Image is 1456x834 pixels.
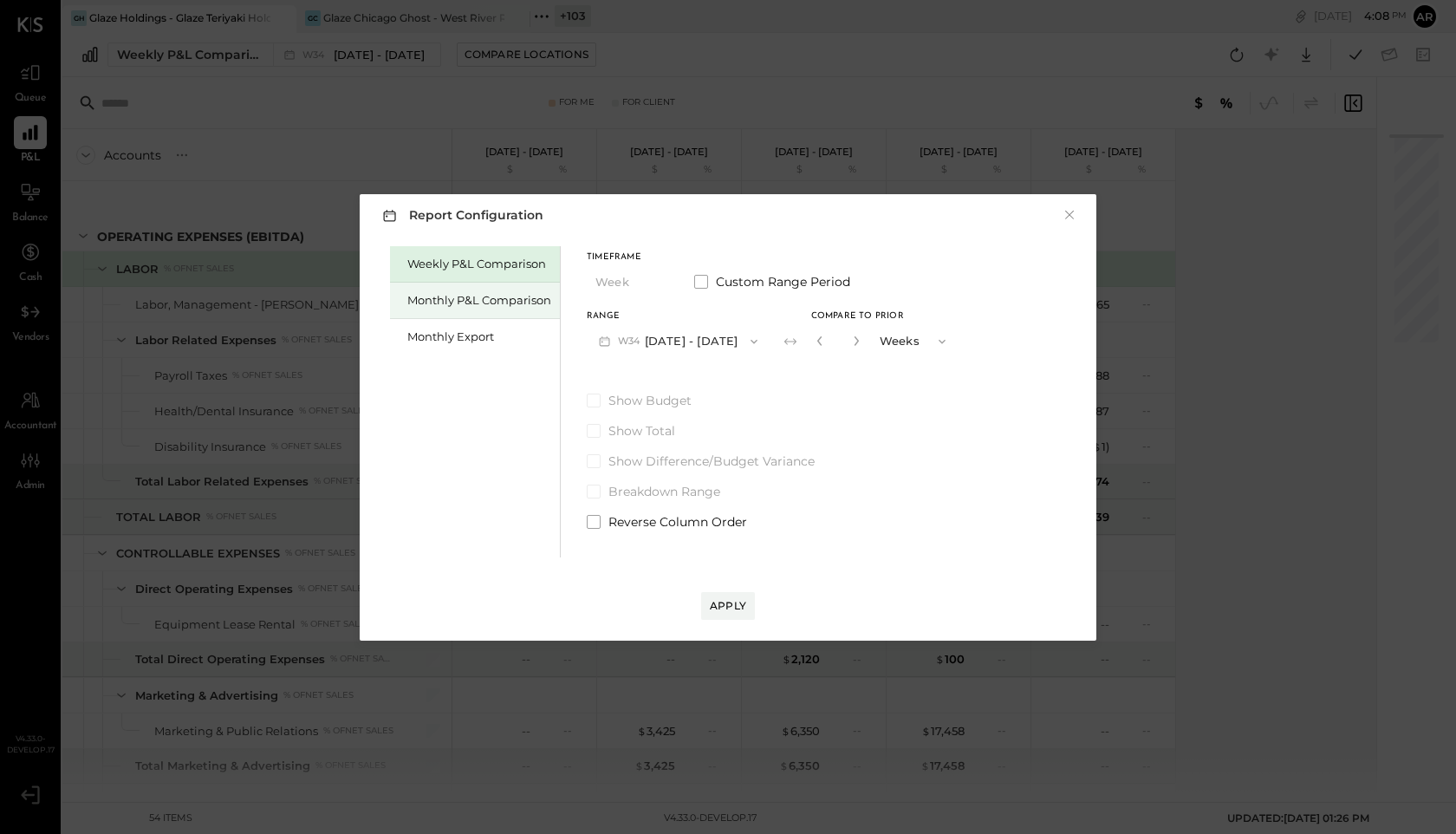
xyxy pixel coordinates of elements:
[608,422,675,440] span: Show Total
[407,256,551,272] div: Weekly P&L Comparison
[587,325,770,357] button: W34[DATE] - [DATE]
[1062,206,1077,224] button: ×
[407,329,551,345] div: Monthly Export
[379,205,543,226] h3: Report Configuration
[710,598,746,613] div: Apply
[716,273,850,290] span: Custom Range Period
[811,312,904,321] span: Compare to Prior
[608,453,815,470] span: Show Difference/Budget Variance
[871,325,958,357] button: Weeks
[618,335,645,349] span: W34
[608,483,720,500] span: Breakdown Range
[608,392,692,409] span: Show Budget
[608,513,747,531] span: Reverse Column Order
[587,253,673,262] div: Timeframe
[587,312,770,321] div: Range
[407,292,551,309] div: Monthly P&L Comparison
[701,592,755,620] button: Apply
[587,266,673,298] button: Week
